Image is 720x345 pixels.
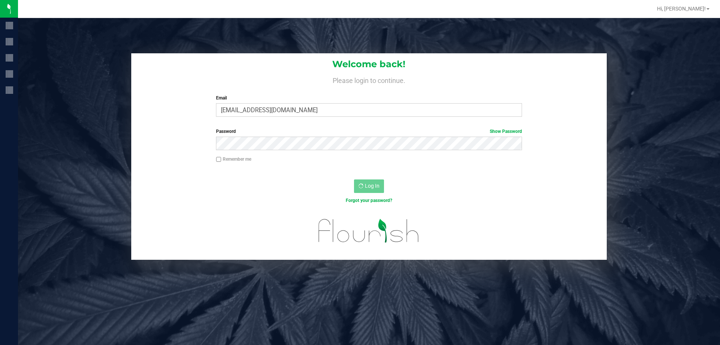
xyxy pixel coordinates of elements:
[309,212,428,250] img: flourish_logo.svg
[216,157,221,162] input: Remember me
[346,198,392,203] a: Forgot your password?
[131,75,607,84] h4: Please login to continue.
[216,129,236,134] span: Password
[216,95,522,101] label: Email
[216,156,251,163] label: Remember me
[354,179,384,193] button: Log In
[131,59,607,69] h1: Welcome back!
[365,183,379,189] span: Log In
[490,129,522,134] a: Show Password
[657,6,706,12] span: Hi, [PERSON_NAME]!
